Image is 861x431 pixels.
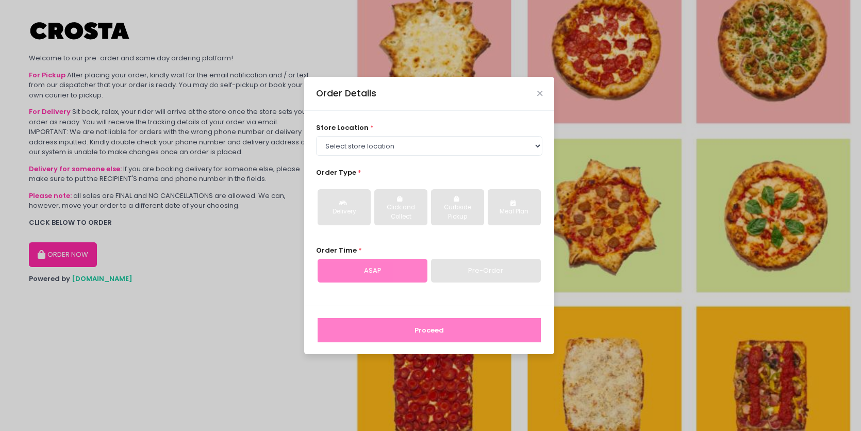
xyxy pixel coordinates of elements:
div: Curbside Pickup [438,203,477,221]
span: store location [316,123,369,132]
div: Meal Plan [495,207,534,217]
span: Order Time [316,245,357,255]
div: Click and Collect [382,203,420,221]
span: Order Type [316,168,356,177]
button: Proceed [318,318,541,343]
button: Curbside Pickup [431,189,484,225]
div: Order Details [316,87,376,100]
div: Delivery [325,207,363,217]
button: Meal Plan [488,189,541,225]
button: Click and Collect [374,189,427,225]
button: Close [537,91,542,96]
button: Delivery [318,189,371,225]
